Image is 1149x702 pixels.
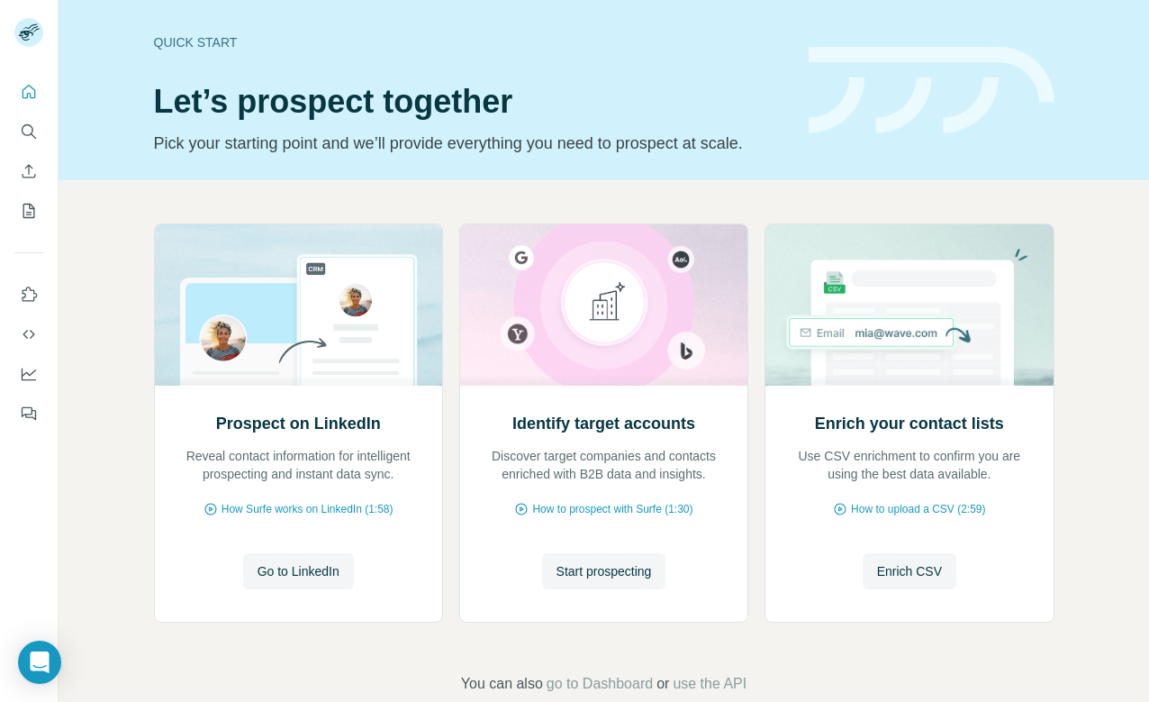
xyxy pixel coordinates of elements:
button: Use Surfe on LinkedIn [14,278,43,311]
button: use the API [673,673,746,695]
h2: Identify target accounts [512,411,695,436]
span: Go to LinkedIn [258,562,339,580]
img: Enrich your contact lists [764,224,1054,386]
h2: Prospect on LinkedIn [216,411,381,436]
div: Quick start [154,33,787,51]
button: Enrich CSV [14,155,43,187]
button: Use Surfe API [14,318,43,351]
span: How to upload a CSV (2:59) [851,501,985,517]
button: Start prospecting [542,553,666,589]
h1: Let’s prospect together [154,84,787,120]
button: Feedback [14,397,43,430]
span: You can also [461,673,543,695]
button: Enrich CSV [863,553,956,589]
button: Go to LinkedIn [243,553,354,589]
img: Identify target accounts [459,224,748,386]
img: banner [809,47,1054,134]
span: Enrich CSV [877,562,942,580]
span: or [656,673,669,695]
span: How to prospect with Surfe (1:30) [532,501,692,517]
img: Prospect on LinkedIn [154,224,443,386]
button: Search [14,115,43,148]
div: Open Intercom Messenger [18,641,61,684]
button: Dashboard [14,358,43,390]
span: How Surfe works on LinkedIn (1:58) [222,501,394,517]
h2: Enrich your contact lists [815,411,1004,436]
button: Quick start [14,76,43,108]
p: Discover target companies and contacts enriched with B2B data and insights. [478,447,729,483]
span: Start prospecting [556,562,652,580]
p: Reveal contact information for intelligent prospecting and instant data sync. [173,447,424,483]
p: Use CSV enrichment to confirm you are using the best data available. [783,447,1035,483]
p: Pick your starting point and we’ll provide everything you need to prospect at scale. [154,131,787,156]
button: go to Dashboard [547,673,653,695]
button: My lists [14,195,43,227]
